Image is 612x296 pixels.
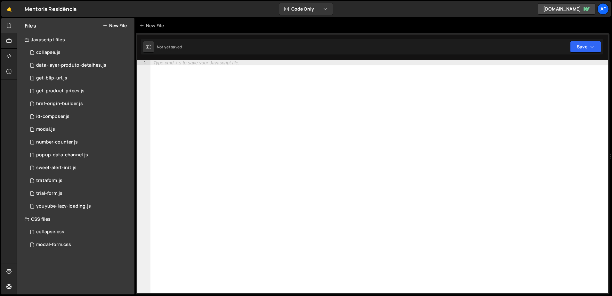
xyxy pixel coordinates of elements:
div: popup-data-channel.js [36,152,88,158]
h2: Files [25,22,36,29]
div: 13451/34314.js [25,123,134,136]
div: 13451/34192.css [25,226,134,238]
div: 13451/36559.js [25,174,134,187]
div: 13451/33723.js [25,136,134,149]
div: 13451/34579.css [25,238,134,251]
div: number-counter.js [36,139,78,145]
div: Not yet saved [157,44,182,50]
div: trial-form.js [36,191,62,196]
a: Af [597,3,609,15]
div: collapse.css [36,229,64,235]
div: trataform.js [36,178,62,184]
div: 13451/34288.js [25,110,134,123]
div: get-blip-url.js [36,75,67,81]
div: 13451/34305.js [25,161,134,174]
div: id-composer.js [36,114,69,119]
div: Javascript files [17,33,134,46]
div: 13451/34112.js [25,59,134,72]
div: modal.js [36,127,55,132]
div: New File [140,22,166,29]
div: Mentoria Residência [25,5,76,13]
button: Code Only [279,3,333,15]
div: 13451/34103.js [25,97,134,110]
a: [DOMAIN_NAME] [538,3,595,15]
div: Type cmd + s to save your Javascript file. [153,61,239,65]
div: 1 [137,60,150,65]
div: 13451/45706.js [25,187,134,200]
div: 13451/33697.js [25,200,134,213]
div: sweet-alert-init.js [36,165,76,171]
div: modal-form.css [36,242,71,248]
div: youyube-lazy-loading.js [36,203,91,209]
div: 13451/34194.js [25,46,134,59]
div: data-layer-produto-detalhes.js [36,62,106,68]
a: 🤙 [1,1,17,17]
div: CSS files [17,213,134,226]
div: get-product-prices.js [36,88,85,94]
div: 13451/40958.js [25,72,134,85]
button: New File [103,23,127,28]
div: href-origin-builder.js [36,101,83,107]
div: 13451/38038.js [25,149,134,161]
div: 13451/46722.js [25,85,134,97]
div: collapse.js [36,50,60,55]
button: Save [570,41,601,53]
